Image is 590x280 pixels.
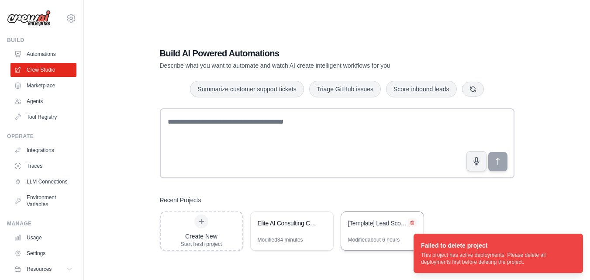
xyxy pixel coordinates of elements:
[462,82,484,97] button: Get new suggestions
[546,238,590,280] iframe: Chat Widget
[10,175,76,189] a: LLM Connections
[258,236,303,243] div: Modified 34 minutes
[160,47,453,59] h1: Build AI Powered Automations
[10,246,76,260] a: Settings
[348,236,400,243] div: Modified about 6 hours
[7,133,76,140] div: Operate
[408,218,417,227] button: Delete project
[7,37,76,44] div: Build
[27,266,52,273] span: Resources
[181,241,222,248] div: Start fresh project
[10,47,76,61] a: Automations
[160,61,453,70] p: Describe what you want to automate and watch AI create intelligent workflows for you
[421,252,572,266] div: This project has active deployments. Please delete all deployments first before deleting the proj...
[10,110,76,124] a: Tool Registry
[10,159,76,173] a: Traces
[10,63,76,77] a: Crew Studio
[181,232,222,241] div: Create New
[421,241,572,250] div: Failed to delete project
[466,151,486,171] button: Click to speak your automation idea
[7,10,51,27] img: Logo
[10,231,76,245] a: Usage
[10,143,76,157] a: Integrations
[348,219,408,228] div: [Template] Lead Scoring and Strategy Crew
[10,94,76,108] a: Agents
[160,196,201,204] h3: Recent Projects
[10,262,76,276] button: Resources
[190,81,304,97] button: Summarize customer support tickets
[10,79,76,93] a: Marketplace
[386,81,457,97] button: Score inbound leads
[258,219,317,228] div: Elite AI Consulting Command Center
[10,190,76,211] a: Environment Variables
[309,81,381,97] button: Triage GitHub issues
[7,220,76,227] div: Manage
